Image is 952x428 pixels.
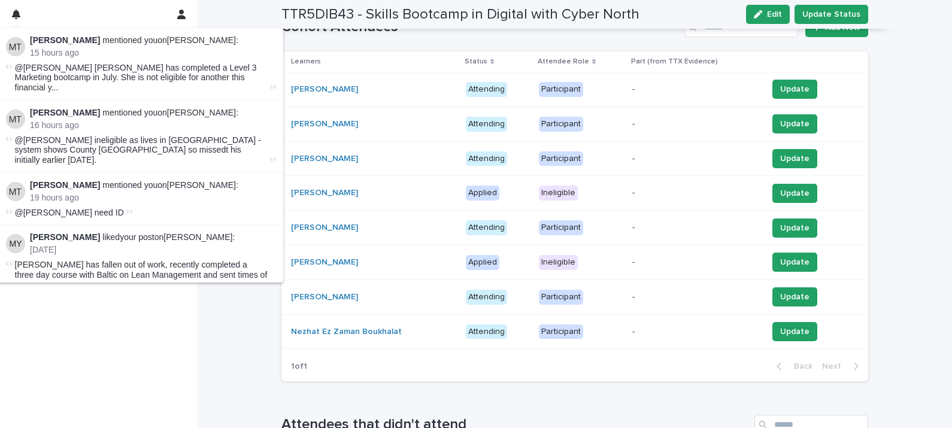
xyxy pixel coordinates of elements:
div: Attending [466,151,507,166]
p: - [632,223,757,233]
span: Update [780,153,809,165]
span: Edit [767,10,782,19]
strong: [PERSON_NAME] [30,180,100,190]
span: Update [780,187,809,199]
div: Participant [539,290,583,305]
span: Back [787,362,812,371]
a: [PERSON_NAME] [291,292,358,302]
a: [PERSON_NAME] [291,84,358,95]
strong: [PERSON_NAME] [30,108,100,117]
p: - [632,327,757,337]
div: Attending [466,220,507,235]
p: [DATE] [30,245,276,255]
div: Participant [539,324,583,339]
button: Update [772,149,817,168]
button: Update [772,253,817,272]
p: - [632,292,757,302]
p: Part (from TTX Evidence) [631,55,718,68]
p: mentioned you on : [30,108,276,118]
tr: [PERSON_NAME] AttendingParticipant-Update [281,141,868,176]
span: Update [780,326,809,338]
div: Participant [539,82,583,97]
tr: Nezhat Ez Zaman Boukhalat AttendingParticipant-Update [281,314,868,349]
p: 19 hours ago [30,193,276,203]
a: [PERSON_NAME] [291,154,358,164]
tr: [PERSON_NAME] AppliedIneligible-Update [281,176,868,211]
button: Edit [746,5,790,24]
span: [PERSON_NAME] has fallen out of work, recently completed a three day course with Baltic on Lean M... [15,260,268,290]
div: Attending [466,290,507,305]
span: Update [780,118,809,130]
strong: [PERSON_NAME] [30,35,100,45]
p: Status [465,55,487,68]
div: Participant [539,117,583,132]
div: Attending [466,117,507,132]
div: Applied [466,255,499,270]
div: Attending [466,82,507,97]
span: @[PERSON_NAME] ineligible as lives in [GEOGRAPHIC_DATA] - system shows County [GEOGRAPHIC_DATA] s... [15,135,261,165]
button: Update [772,322,817,341]
p: - [632,257,757,268]
button: Update [772,218,817,238]
p: 16 hours ago [30,120,276,130]
tr: [PERSON_NAME] AttendingParticipant-Update [281,280,868,314]
img: Michael Thorpe [6,37,25,56]
a: [PERSON_NAME] [291,119,358,129]
img: Milcah Yusuf [6,234,25,253]
button: Update Status [795,5,868,24]
tr: [PERSON_NAME] AttendingParticipant-Update [281,107,868,141]
span: Update [780,83,809,95]
tr: [PERSON_NAME] AttendingParticipant-Update [281,211,868,245]
div: Ineligible [539,186,578,201]
a: [PERSON_NAME] [291,223,358,233]
span: Update [780,222,809,234]
div: Applied [466,186,499,201]
button: Update [772,184,817,203]
div: Ineligible [539,255,578,270]
span: Update [780,256,809,268]
p: - [632,119,757,129]
p: - [632,154,757,164]
p: Attendee Role [538,55,589,68]
a: [PERSON_NAME] [291,188,358,198]
button: Next [817,361,868,372]
div: Participant [539,151,583,166]
tr: [PERSON_NAME] AppliedIneligible-Update [281,245,868,280]
tr: [PERSON_NAME] AttendingParticipant-Update [281,72,868,107]
img: Michael Thorpe [6,110,25,129]
p: 15 hours ago [30,48,276,58]
button: Update [772,80,817,99]
p: - [632,188,757,198]
p: liked your post on [PERSON_NAME] : [30,232,276,242]
span: Update Status [802,8,860,20]
span: @[PERSON_NAME] need ID [15,208,124,217]
h2: TTR5DIB43 - Skills Bootcamp in Digital with Cyber North [281,6,639,23]
img: Michael Thorpe [6,182,25,201]
span: @[PERSON_NAME] [PERSON_NAME] has completed a Level 3 Marketing bootcamp in July. She is not eligi... [15,63,268,93]
div: Participant [539,220,583,235]
a: [PERSON_NAME] [167,35,236,45]
a: [PERSON_NAME] [291,257,358,268]
span: Next [822,362,848,371]
a: [PERSON_NAME] [167,180,236,190]
div: Attending [466,324,507,339]
p: - [632,84,757,95]
a: Nezhat Ez Zaman Boukhalat [291,327,402,337]
a: [PERSON_NAME] [167,108,236,117]
span: Update [780,291,809,303]
button: Update [772,114,817,133]
p: mentioned you on : [30,35,276,45]
p: mentioned you on : [30,180,276,190]
strong: [PERSON_NAME] [30,232,100,242]
p: 1 of 1 [281,352,317,381]
p: Learners [291,55,321,68]
button: Back [767,361,817,372]
button: Update [772,287,817,306]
